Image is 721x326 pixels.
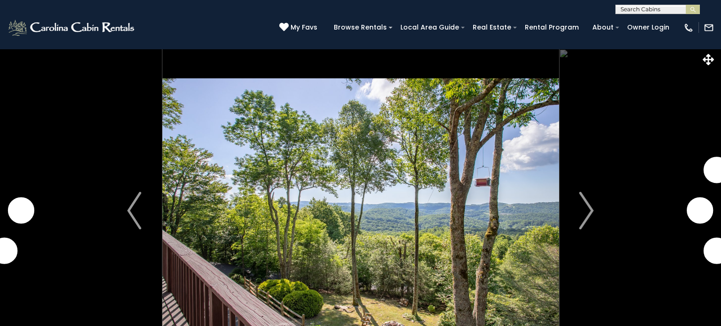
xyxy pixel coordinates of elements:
img: arrow [127,192,141,229]
img: phone-regular-white.png [683,23,694,33]
img: arrow [580,192,594,229]
a: Real Estate [468,20,516,35]
a: Local Area Guide [396,20,464,35]
a: Rental Program [520,20,583,35]
img: White-1-2.png [7,18,137,37]
a: Owner Login [622,20,674,35]
a: Browse Rentals [329,20,391,35]
a: My Favs [279,23,320,33]
img: mail-regular-white.png [704,23,714,33]
span: My Favs [291,23,317,32]
a: About [588,20,618,35]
